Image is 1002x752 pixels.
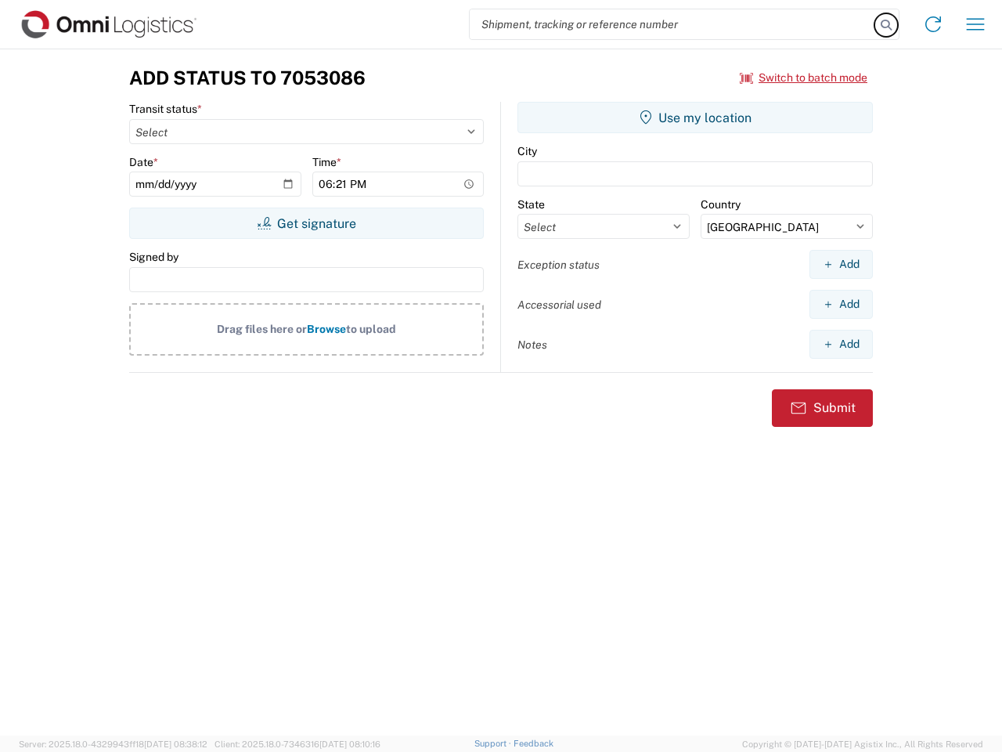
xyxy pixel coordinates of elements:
span: Browse [307,323,346,335]
label: Country [701,197,741,211]
h3: Add Status to 7053086 [129,67,366,89]
label: Transit status [129,102,202,116]
button: Submit [772,389,873,427]
button: Add [809,250,873,279]
label: Date [129,155,158,169]
span: [DATE] 08:38:12 [144,739,207,749]
label: State [517,197,545,211]
button: Use my location [517,102,873,133]
label: Time [312,155,341,169]
label: City [517,144,537,158]
label: Accessorial used [517,298,601,312]
button: Add [809,330,873,359]
button: Get signature [129,208,484,239]
span: Client: 2025.18.0-7346316 [214,739,380,749]
span: to upload [346,323,396,335]
a: Support [474,739,514,748]
label: Exception status [517,258,600,272]
span: Drag files here or [217,323,307,335]
label: Notes [517,338,547,352]
a: Feedback [514,739,553,748]
span: Server: 2025.18.0-4329943ff18 [19,739,207,749]
button: Add [809,290,873,319]
span: Copyright © [DATE]-[DATE] Agistix Inc., All Rights Reserved [742,737,983,751]
input: Shipment, tracking or reference number [470,9,875,39]
label: Signed by [129,250,178,264]
span: [DATE] 08:10:16 [319,739,380,749]
button: Switch to batch mode [740,65,867,91]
